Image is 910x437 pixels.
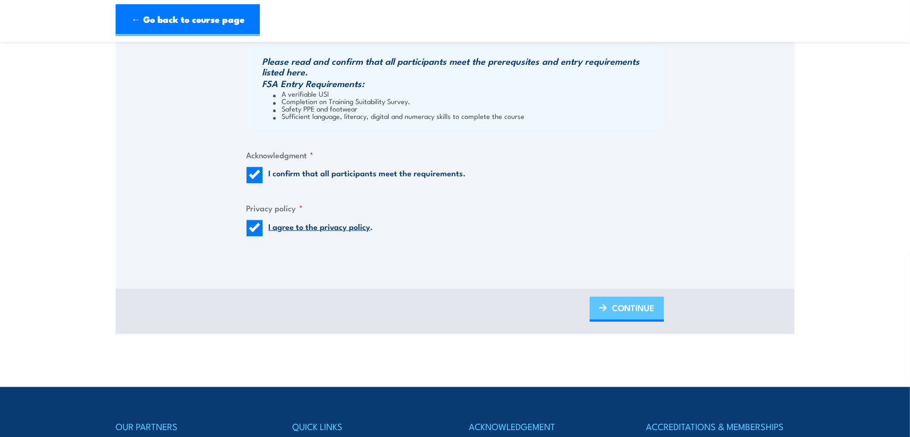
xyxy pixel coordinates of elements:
[273,112,661,119] li: Sufficient language, literacy, digital and numeracy skills to complete the course
[273,97,661,105] li: Completion on Training Suitability Survey.
[269,220,371,232] a: I agree to the privacy policy
[116,4,260,36] a: ← Go back to course page
[273,90,661,97] li: A verifiable USI
[292,419,441,434] h4: QUICK LINKS
[262,78,661,89] h3: FSA Entry Requirements:
[262,56,661,77] h3: Please read and confirm that all participants meet the prerequsites and entry requirements listed...
[612,294,655,322] span: CONTINUE
[116,419,264,434] h4: OUR PARTNERS
[247,202,303,214] legend: Privacy policy
[269,220,373,236] label: .
[469,419,618,434] h4: ACKNOWLEDGEMENT
[646,419,794,434] h4: ACCREDITATIONS & MEMBERSHIPS
[269,167,466,183] label: I confirm that all participants meet the requirements.
[590,297,664,322] a: CONTINUE
[273,105,661,112] li: Safety PPE and footwear
[247,149,314,161] legend: Acknowledgment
